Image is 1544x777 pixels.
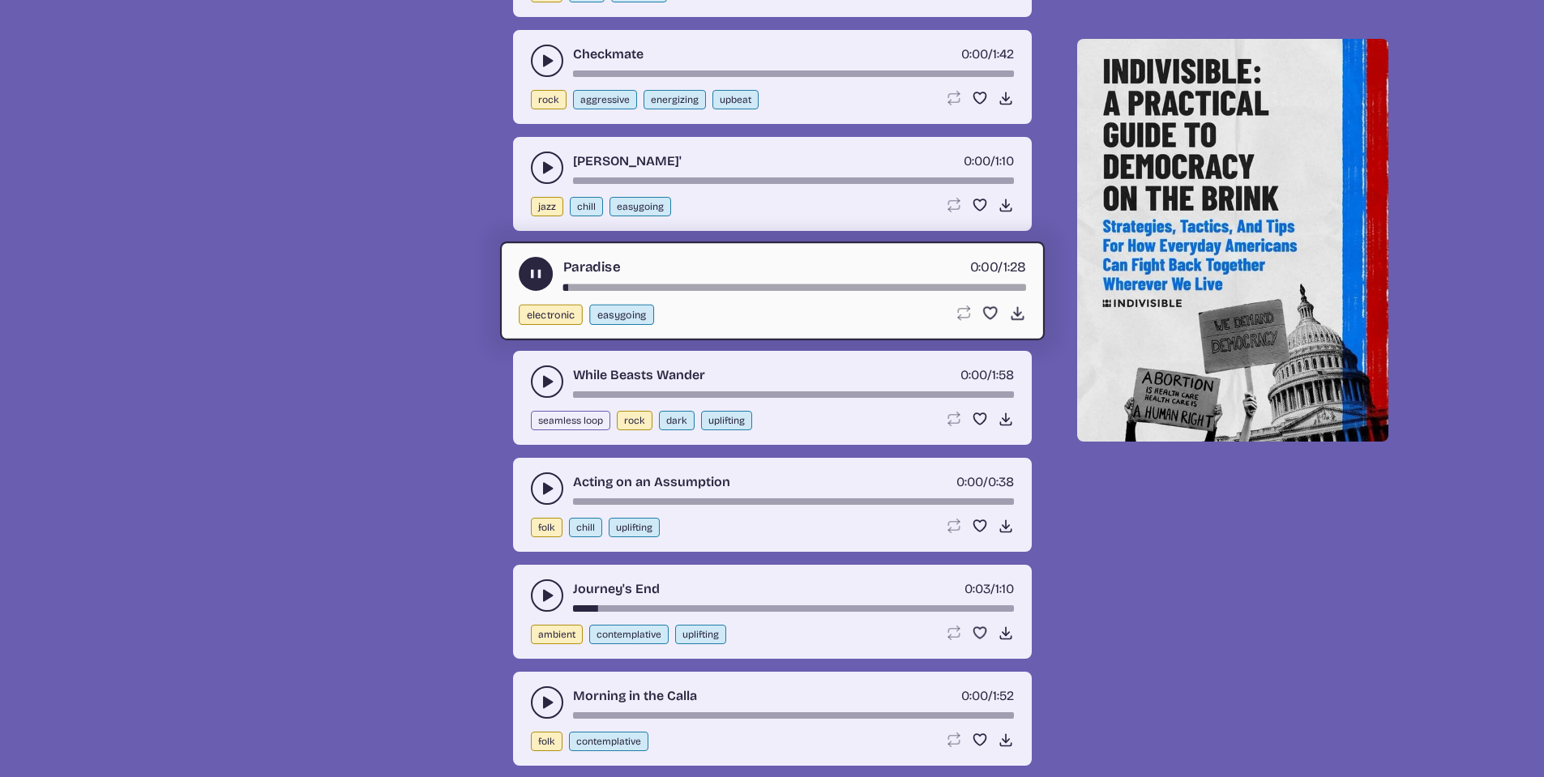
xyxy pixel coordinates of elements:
[531,732,562,751] button: folk
[573,365,705,385] a: While Beasts Wander
[609,518,660,537] button: uplifting
[573,177,1014,184] div: song-time-bar
[956,472,1014,492] div: /
[946,197,962,213] button: Loop
[589,625,669,644] button: contemplative
[946,411,962,427] button: Loop
[956,474,983,489] span: timer
[573,391,1014,398] div: song-time-bar
[960,367,987,382] span: timer
[972,197,988,213] button: Favorite
[988,474,1014,489] span: 0:38
[570,197,603,216] button: chill
[961,686,1014,706] div: /
[964,579,1014,599] div: /
[946,90,962,106] button: Loop
[569,518,602,537] button: chill
[562,257,619,277] a: Paradise
[531,579,563,612] button: play-pause toggle
[531,152,563,184] button: play-pause toggle
[589,305,654,325] button: easygoing
[531,365,563,398] button: play-pause toggle
[964,581,990,596] span: timer
[982,305,999,322] button: Favorite
[972,411,988,427] button: Favorite
[960,365,1014,385] div: /
[573,45,644,64] a: Checkmate
[969,258,998,275] span: timer
[992,367,1014,382] span: 1:58
[972,625,988,641] button: Favorite
[531,518,562,537] button: folk
[964,152,1014,171] div: /
[995,581,1014,596] span: 1:10
[1003,258,1025,275] span: 1:28
[573,152,682,171] a: [PERSON_NAME]'
[961,45,1014,64] div: /
[573,686,697,706] a: Morning in the Calla
[573,498,1014,505] div: song-time-bar
[954,305,971,322] button: Loop
[531,472,563,505] button: play-pause toggle
[659,411,695,430] button: dark
[573,70,1014,77] div: song-time-bar
[531,90,567,109] button: rock
[993,46,1014,62] span: 1:42
[573,579,660,599] a: Journey's End
[531,686,563,719] button: play-pause toggle
[519,305,583,325] button: electronic
[1077,39,1388,442] img: Help save our democracy!
[644,90,706,109] button: energizing
[946,518,962,534] button: Loop
[617,411,652,430] button: rock
[993,688,1014,703] span: 1:52
[573,472,730,492] a: Acting on an Assumption
[972,90,988,106] button: Favorite
[969,257,1025,277] div: /
[531,411,610,430] button: seamless loop
[573,605,1014,612] div: song-time-bar
[569,732,648,751] button: contemplative
[675,625,726,644] button: uplifting
[712,90,759,109] button: upbeat
[961,688,988,703] span: timer
[972,518,988,534] button: Favorite
[946,732,962,748] button: Loop
[961,46,988,62] span: timer
[562,284,1025,290] div: song-time-bar
[946,625,962,641] button: Loop
[964,153,990,169] span: timer
[531,197,563,216] button: jazz
[701,411,752,430] button: uplifting
[609,197,671,216] button: easygoing
[531,45,563,77] button: play-pause toggle
[531,625,583,644] button: ambient
[573,90,637,109] button: aggressive
[972,732,988,748] button: Favorite
[519,257,553,291] button: play-pause toggle
[573,712,1014,719] div: song-time-bar
[995,153,1014,169] span: 1:10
